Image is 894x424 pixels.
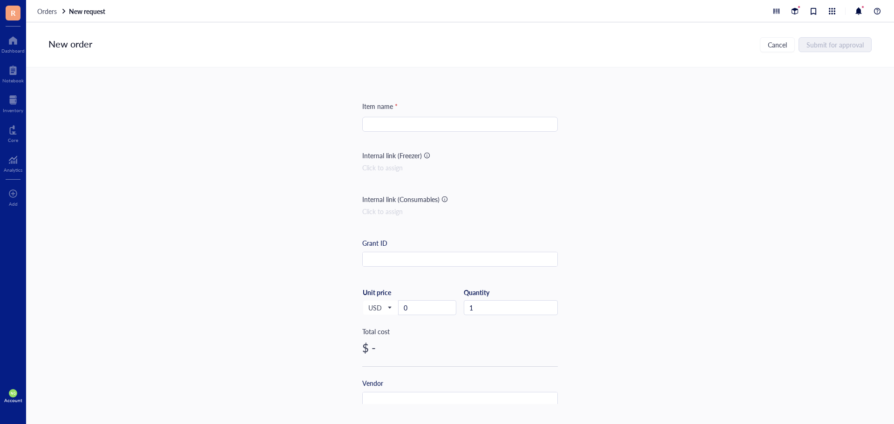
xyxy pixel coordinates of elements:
button: Submit for approval [799,37,872,52]
span: R [11,7,15,19]
span: Orders [37,7,57,16]
div: Quantity [464,288,558,296]
a: Inventory [3,93,23,113]
div: Notebook [2,78,24,83]
div: New order [48,37,92,52]
a: Analytics [4,152,22,173]
div: Total cost [362,326,558,337]
div: Unit price [363,288,421,296]
a: Dashboard [1,33,25,54]
div: Analytics [4,167,22,173]
div: Grant ID [362,238,387,248]
span: NG [11,391,15,395]
div: Core [8,137,18,143]
div: Dashboard [1,48,25,54]
div: Add [9,201,18,207]
div: Account [4,397,22,403]
div: Click to assign [362,206,558,216]
span: USD [368,303,391,312]
div: Internal link (Freezer) [362,150,422,161]
div: $ - [362,340,558,355]
div: Click to assign [362,162,558,173]
div: Inventory [3,108,23,113]
a: Orders [37,7,67,15]
div: Item name [362,101,398,111]
span: Cancel [768,41,787,48]
a: Notebook [2,63,24,83]
button: Cancel [760,37,795,52]
a: New request [69,7,107,15]
div: Vendor [362,378,383,388]
a: Core [8,122,18,143]
div: Internal link (Consumables) [362,194,440,204]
